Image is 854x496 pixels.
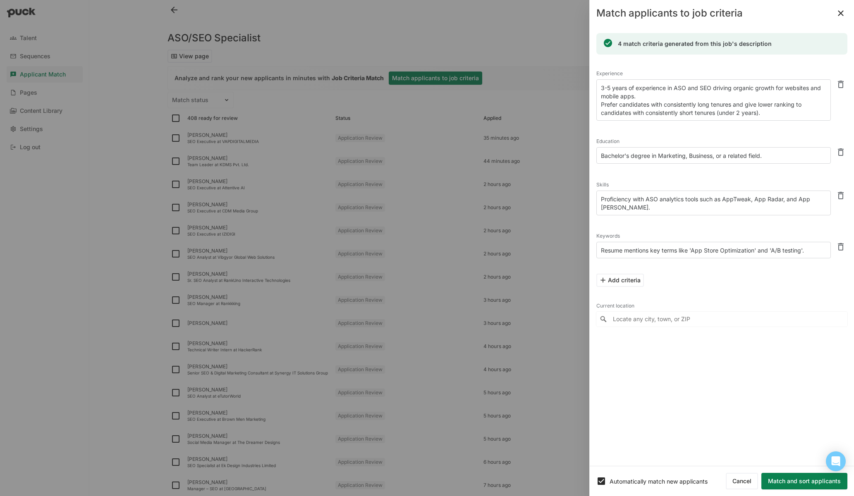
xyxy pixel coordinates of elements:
div: Automatically match new applicants [610,478,726,485]
button: Add criteria [596,274,644,287]
button: Cancel [726,473,758,489]
div: Current location [596,300,847,312]
div: 4 match criteria generated from this job's description [618,40,772,48]
div: Skills [596,179,831,191]
input: Locate any city, town, or ZIP [596,312,847,327]
button: Match and sort applicants [761,473,847,489]
div: Open Intercom Messenger [826,451,846,471]
div: Education [596,136,831,147]
div: Match applicants to job criteria [596,8,743,18]
textarea: Proficiency with ASO analytics tools such as AppTweak, App Radar, and App [PERSON_NAME]. [596,191,831,215]
textarea: 3-5 years of experience in ASO and SEO driving organic growth for websites and mobile apps. Prefe... [596,79,831,121]
div: Keywords [596,230,831,242]
textarea: Resume mentions key terms like 'App Store Optimization' and 'A/B testing'. [596,242,831,258]
div: Experience [596,68,831,79]
textarea: Bachelor's degree in Marketing, Business, or a related field. [596,147,831,164]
